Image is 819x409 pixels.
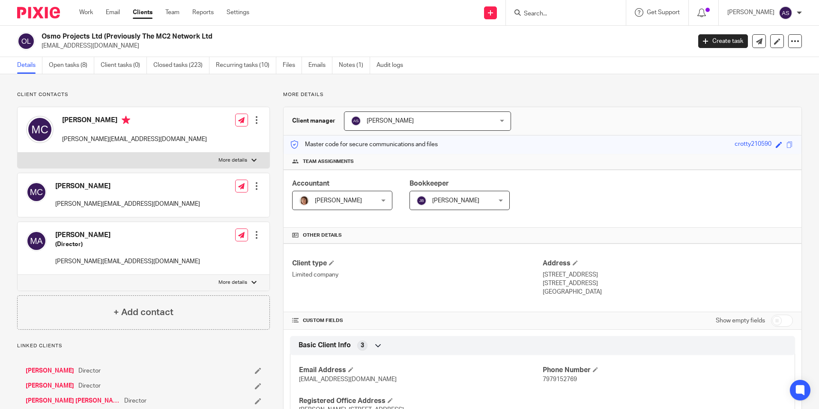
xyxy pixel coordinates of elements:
[339,57,370,74] a: Notes (1)
[26,231,47,251] img: svg%3E
[42,32,556,41] h2: Osmo Projects Ltd (Previously The MC2 Network Ltd
[299,376,397,382] span: [EMAIL_ADDRESS][DOMAIN_NAME]
[303,158,354,165] span: Team assignments
[17,32,35,50] img: svg%3E
[42,42,685,50] p: [EMAIL_ADDRESS][DOMAIN_NAME]
[543,366,786,375] h4: Phone Number
[106,8,120,17] a: Email
[216,57,276,74] a: Recurring tasks (10)
[698,34,748,48] a: Create task
[283,57,302,74] a: Files
[292,317,542,324] h4: CUSTOM FIELDS
[124,397,146,405] span: Director
[114,306,173,319] h4: + Add contact
[218,279,247,286] p: More details
[647,9,680,15] span: Get Support
[290,140,438,149] p: Master code for secure communications and files
[432,198,479,204] span: [PERSON_NAME]
[779,6,792,20] img: svg%3E
[361,341,364,350] span: 3
[543,271,793,279] p: [STREET_ADDRESS]
[101,57,147,74] a: Client tasks (0)
[122,116,130,124] i: Primary
[351,116,361,126] img: svg%3E
[26,116,54,143] img: svg%3E
[55,182,200,191] h4: [PERSON_NAME]
[292,117,335,125] h3: Client manager
[315,198,362,204] span: [PERSON_NAME]
[543,288,793,296] p: [GEOGRAPHIC_DATA]
[299,397,542,406] h4: Registered Office Address
[218,157,247,164] p: More details
[283,91,802,98] p: More details
[416,195,427,206] img: svg%3E
[299,195,309,206] img: Pixie%204.jpg
[523,10,600,18] input: Search
[716,316,765,325] label: Show empty fields
[17,91,270,98] p: Client contacts
[55,231,200,240] h4: [PERSON_NAME]
[192,8,214,17] a: Reports
[543,259,793,268] h4: Address
[153,57,209,74] a: Closed tasks (223)
[543,376,577,382] span: 7979152769
[78,367,101,375] span: Director
[543,279,793,288] p: [STREET_ADDRESS]
[26,182,47,202] img: svg%3E
[55,257,200,266] p: [PERSON_NAME][EMAIL_ADDRESS][DOMAIN_NAME]
[26,382,74,390] a: [PERSON_NAME]
[292,259,542,268] h4: Client type
[78,382,101,390] span: Director
[409,180,449,187] span: Bookkeeper
[165,8,179,17] a: Team
[55,240,200,249] h5: (Director)
[79,8,93,17] a: Work
[17,343,270,349] p: Linked clients
[227,8,249,17] a: Settings
[308,57,332,74] a: Emails
[292,180,329,187] span: Accountant
[299,366,542,375] h4: Email Address
[299,341,351,350] span: Basic Client Info
[17,7,60,18] img: Pixie
[49,57,94,74] a: Open tasks (8)
[26,397,120,405] a: [PERSON_NAME] [PERSON_NAME]
[26,367,74,375] a: [PERSON_NAME]
[292,271,542,279] p: Limited company
[303,232,342,239] span: Other details
[735,140,771,150] div: crotty210590
[62,135,207,144] p: [PERSON_NAME][EMAIL_ADDRESS][DOMAIN_NAME]
[727,8,774,17] p: [PERSON_NAME]
[377,57,409,74] a: Audit logs
[133,8,152,17] a: Clients
[55,200,200,208] p: [PERSON_NAME][EMAIL_ADDRESS][DOMAIN_NAME]
[62,116,207,126] h4: [PERSON_NAME]
[367,118,414,124] span: [PERSON_NAME]
[17,57,42,74] a: Details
